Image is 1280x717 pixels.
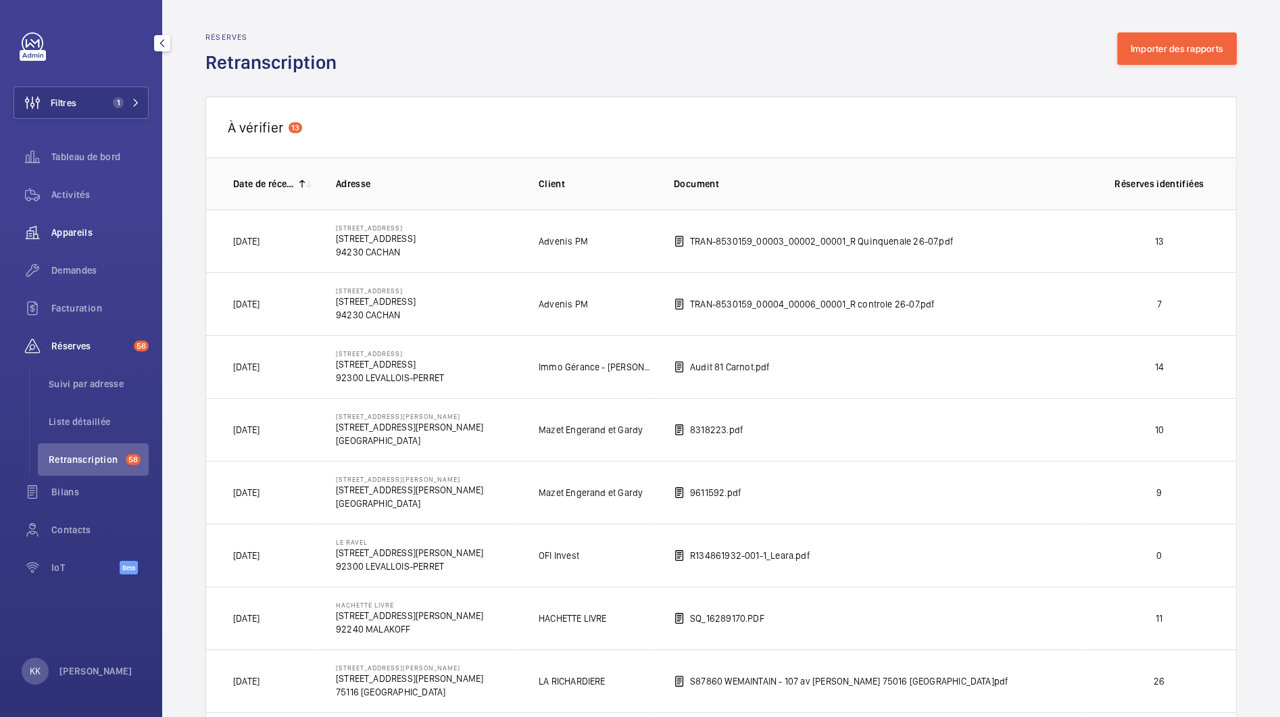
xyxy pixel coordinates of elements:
[233,549,260,562] p: [DATE]
[289,122,302,133] span: 13
[233,612,260,625] p: [DATE]
[336,357,444,371] p: [STREET_ADDRESS]
[233,234,260,248] p: [DATE]
[51,339,128,353] span: Réserves
[336,232,416,245] p: [STREET_ADDRESS]
[51,150,149,164] span: Tableau de bord
[336,177,517,191] p: Adresse
[539,177,652,191] p: Client
[674,177,1087,191] p: Document
[49,415,149,428] span: Liste détaillée
[51,561,120,574] span: IoT
[233,486,260,499] p: [DATE]
[539,549,579,562] p: OFI Invest
[1109,297,1209,311] p: 7
[539,486,643,499] p: Mazet Engerand et Gardy
[336,434,483,447] p: [GEOGRAPHIC_DATA]
[1109,234,1209,248] p: 13
[1109,612,1209,625] p: 11
[113,97,124,108] span: 1
[336,622,483,636] p: 92240 MALAKOFF
[336,483,483,497] p: [STREET_ADDRESS][PERSON_NAME]
[336,538,483,546] p: Le Ravel
[49,453,120,466] span: Retranscription
[336,664,483,672] p: [STREET_ADDRESS][PERSON_NAME]
[51,485,149,499] span: Bilans
[134,341,149,351] span: 58
[51,96,76,109] span: Filtres
[690,549,810,562] p: R134861932-001-1_Leara.pdf
[1109,486,1209,499] p: 9
[336,224,416,232] p: [STREET_ADDRESS]
[336,420,483,434] p: [STREET_ADDRESS][PERSON_NAME]
[336,672,483,685] p: [STREET_ADDRESS][PERSON_NAME]
[233,360,260,374] p: [DATE]
[336,287,416,295] p: [STREET_ADDRESS]
[233,674,260,688] p: [DATE]
[1109,423,1209,437] p: 10
[336,560,483,573] p: 92300 LEVALLOIS-PERRET
[336,546,483,560] p: [STREET_ADDRESS][PERSON_NAME]
[336,308,416,322] p: 94230 CACHAN
[336,685,483,699] p: 75116 [GEOGRAPHIC_DATA]
[690,234,954,248] p: TRAN-8530159_00003_00002_00001_R Quinquenale 26-07.pdf
[690,297,935,311] p: TRAN-8530159_00004_00006_00001_R controle 26-07.pdf
[51,188,149,201] span: Activités
[120,561,138,574] span: Beta
[336,245,416,259] p: 94230 CACHAN
[1109,549,1209,562] p: 0
[30,664,41,678] p: KK
[1109,360,1209,374] p: 14
[233,177,294,191] p: Date de réception
[539,612,607,625] p: HACHETTE LIVRE
[233,423,260,437] p: [DATE]
[51,264,149,277] span: Demandes
[14,86,149,119] button: Filtres1
[539,674,606,688] p: LA RICHARDIERE
[539,423,643,437] p: Mazet Engerand et Gardy
[205,50,345,75] h1: Retranscription
[205,97,1237,157] div: À vérifier
[49,377,149,391] span: Suivi par adresse
[51,226,149,239] span: Appareils
[336,475,483,483] p: [STREET_ADDRESS][PERSON_NAME]
[690,423,743,437] p: 8318223.pdf
[233,297,260,311] p: [DATE]
[1117,32,1237,65] button: Importer des rapports
[539,360,652,374] p: Immo Gérance - [PERSON_NAME]
[336,601,483,609] p: Hachette livre
[336,349,444,357] p: [STREET_ADDRESS]
[336,295,416,308] p: [STREET_ADDRESS]
[126,454,141,465] span: 58
[336,371,444,385] p: 92300 LEVALLOIS-PERRET
[59,664,132,678] p: [PERSON_NAME]
[690,612,764,625] p: SQ_16289170.PDF
[1109,177,1209,191] p: Réserves identifiées
[539,297,588,311] p: Advenis PM
[690,486,741,499] p: 9611592.pdf
[1109,674,1209,688] p: 26
[539,234,588,248] p: Advenis PM
[205,32,345,42] h2: Réserves
[336,609,483,622] p: [STREET_ADDRESS][PERSON_NAME]
[51,301,149,315] span: Facturation
[336,412,483,420] p: [STREET_ADDRESS][PERSON_NAME]
[336,497,483,510] p: [GEOGRAPHIC_DATA]
[690,674,1008,688] p: S87860 WEMAINTAIN - 107 av [PERSON_NAME] 75016 [GEOGRAPHIC_DATA]pdf
[690,360,770,374] p: Audit 81 Carnot.pdf
[51,523,149,537] span: Contacts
